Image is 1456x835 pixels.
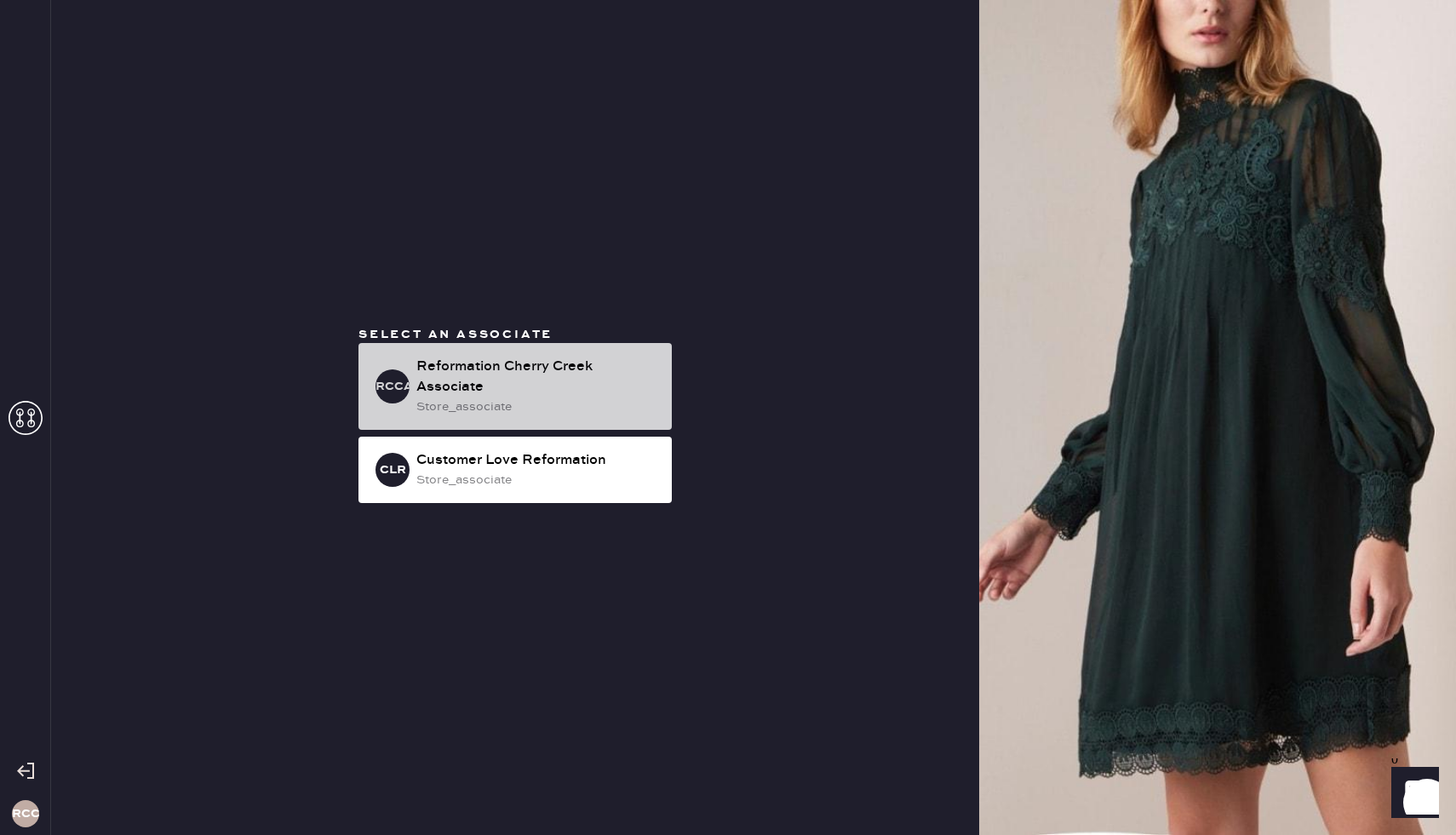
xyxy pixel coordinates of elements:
[375,380,410,392] h3: RCCA
[380,464,406,476] h3: CLR
[416,397,658,416] div: store_associate
[358,327,553,342] span: Select an associate
[12,808,39,820] h3: RCC
[416,357,658,397] div: Reformation Cherry Creek Associate
[416,450,658,471] div: Customer Love Reformation
[416,471,658,489] div: store_associate
[1375,758,1448,832] iframe: Front Chat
